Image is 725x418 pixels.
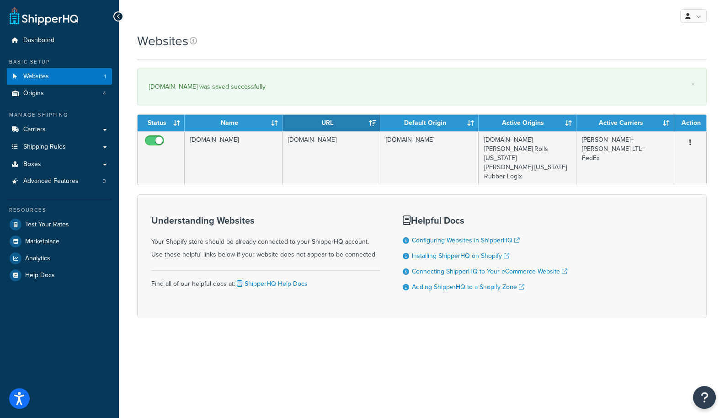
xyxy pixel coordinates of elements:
span: 3 [103,177,106,185]
span: Dashboard [23,37,54,44]
span: Websites [23,73,49,80]
div: Find all of our helpful docs at: [151,270,380,290]
span: Boxes [23,161,41,168]
a: Carriers [7,121,112,138]
a: ShipperHQ Help Docs [235,279,308,289]
span: 1 [104,73,106,80]
th: Default Origin: activate to sort column ascending [380,115,478,131]
a: Adding ShipperHQ to a Shopify Zone [412,282,524,292]
span: Analytics [25,255,50,263]
a: Marketplace [7,233,112,250]
div: Basic Setup [7,58,112,66]
a: Analytics [7,250,112,267]
h1: Websites [137,32,188,50]
th: Status: activate to sort column ascending [138,115,185,131]
th: Name: activate to sort column ascending [185,115,283,131]
div: Manage Shipping [7,111,112,119]
th: Active Carriers: activate to sort column ascending [576,115,674,131]
a: Advanced Features 3 [7,173,112,190]
td: [DOMAIN_NAME] [185,131,283,185]
th: Active Origins: activate to sort column ascending [479,115,576,131]
span: Carriers [23,126,46,134]
a: Boxes [7,156,112,173]
a: Origins 4 [7,85,112,102]
div: Your Shopify store should be already connected to your ShipperHQ account. Use these helpful links... [151,215,380,261]
span: 4 [103,90,106,97]
button: Open Resource Center [693,386,716,409]
a: Installing ShipperHQ on Shopify [412,251,509,261]
th: Action [674,115,706,131]
a: Websites 1 [7,68,112,85]
td: [DOMAIN_NAME] [PERSON_NAME] Rolls [US_STATE] [PERSON_NAME] [US_STATE] Rubber Logix [479,131,576,185]
span: Test Your Rates [25,221,69,229]
a: ShipperHQ Home [10,7,78,25]
a: Connecting ShipperHQ to Your eCommerce Website [412,267,567,276]
span: Shipping Rules [23,143,66,151]
a: Shipping Rules [7,139,112,155]
li: Origins [7,85,112,102]
th: URL: activate to sort column ascending [283,115,380,131]
td: [DOMAIN_NAME] [283,131,380,185]
a: Dashboard [7,32,112,49]
div: [DOMAIN_NAME] was saved successfully [149,80,695,93]
span: Origins [23,90,44,97]
a: Configuring Websites in ShipperHQ [412,236,520,245]
li: Advanced Features [7,173,112,190]
span: Marketplace [25,238,59,246]
td: [DOMAIN_NAME] [380,131,478,185]
a: Test Your Rates [7,216,112,233]
a: × [691,80,695,88]
h3: Helpful Docs [403,215,567,225]
div: Resources [7,206,112,214]
a: Help Docs [7,267,112,284]
td: [PERSON_NAME]+[PERSON_NAME] LTL+ FedEx [576,131,674,185]
li: Websites [7,68,112,85]
span: Advanced Features [23,177,79,185]
span: Help Docs [25,272,55,279]
h3: Understanding Websites [151,215,380,225]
